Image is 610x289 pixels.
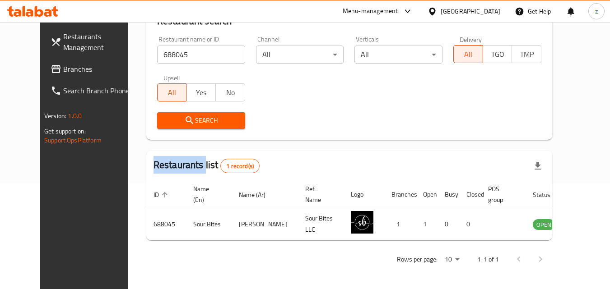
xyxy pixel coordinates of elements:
div: Menu-management [343,6,398,17]
th: Branches [384,181,416,208]
th: Busy [438,181,459,208]
span: Name (En) [193,183,221,205]
button: TGO [483,45,512,63]
div: Export file [527,155,549,177]
button: TMP [512,45,541,63]
h2: Restaurant search [157,14,541,28]
label: Upsell [163,74,180,81]
td: 1 [384,208,416,240]
div: [GEOGRAPHIC_DATA] [441,6,500,16]
td: [PERSON_NAME] [232,208,298,240]
td: 1 [416,208,438,240]
span: Ref. Name [305,183,333,205]
span: All [161,86,183,99]
a: Restaurants Management [43,26,142,58]
button: No [215,83,245,101]
td: 688045 [146,208,186,240]
input: Search for restaurant name or ID.. [157,46,245,64]
button: Yes [186,83,216,101]
label: Delivery [460,36,482,42]
a: Support.OpsPlatform [44,134,102,146]
div: All [256,46,344,64]
span: z [595,6,598,16]
p: Rows per page: [397,254,438,265]
button: Search [157,112,245,129]
p: 1-1 of 1 [477,254,499,265]
button: All [453,45,483,63]
th: Open [416,181,438,208]
span: TGO [487,48,509,61]
th: Closed [459,181,481,208]
div: OPEN [533,219,555,230]
span: Get support on: [44,125,86,137]
span: Restaurants Management [63,31,135,53]
td: 0 [459,208,481,240]
span: Search Branch Phone [63,85,135,96]
span: Yes [190,86,212,99]
span: Status [533,189,562,200]
span: 1 record(s) [221,162,259,170]
span: POS group [488,183,515,205]
span: All [457,48,480,61]
div: Rows per page: [441,253,463,266]
span: OPEN [533,220,555,230]
a: Search Branch Phone [43,80,142,101]
table: enhanced table [146,181,604,240]
span: Version: [44,110,66,122]
a: Branches [43,58,142,80]
span: Name (Ar) [239,189,277,200]
div: All [354,46,442,64]
span: ID [154,189,171,200]
span: TMP [516,48,538,61]
th: Logo [344,181,384,208]
button: All [157,83,187,101]
img: Sour Bites [351,211,373,234]
span: No [219,86,242,99]
td: Sour Bites [186,208,232,240]
span: 1.0.0 [68,110,82,122]
span: Branches [63,64,135,74]
td: Sour Bites LLC [298,208,344,240]
h2: Restaurants list [154,158,260,173]
td: 0 [438,208,459,240]
span: Search [164,115,238,126]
